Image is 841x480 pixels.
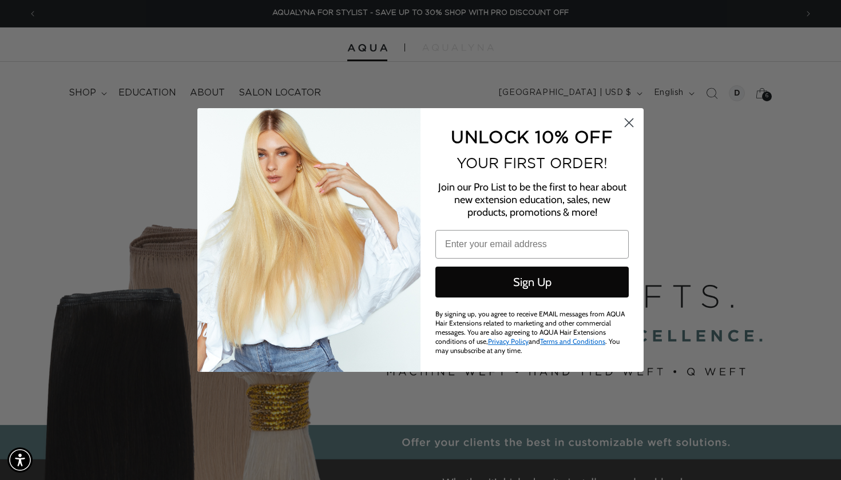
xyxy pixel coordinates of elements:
img: daab8b0d-f573-4e8c-a4d0-05ad8d765127.png [197,108,420,372]
a: Privacy Policy [488,337,529,346]
div: Accessibility Menu [7,447,33,473]
span: Join our Pro List to be the first to hear about new extension education, sales, new products, pro... [438,181,626,219]
input: Enter your email address [435,230,629,259]
span: By signing up, you agree to receive EMAIL messages from AQUA Hair Extensions related to marketing... [435,310,625,355]
span: UNLOCK 10% OFF [451,127,613,146]
button: Sign Up [435,267,629,297]
a: Terms and Conditions [540,337,605,346]
button: Close dialog [619,113,639,133]
span: YOUR FIRST ORDER! [457,155,608,171]
iframe: Chat Widget [784,425,841,480]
